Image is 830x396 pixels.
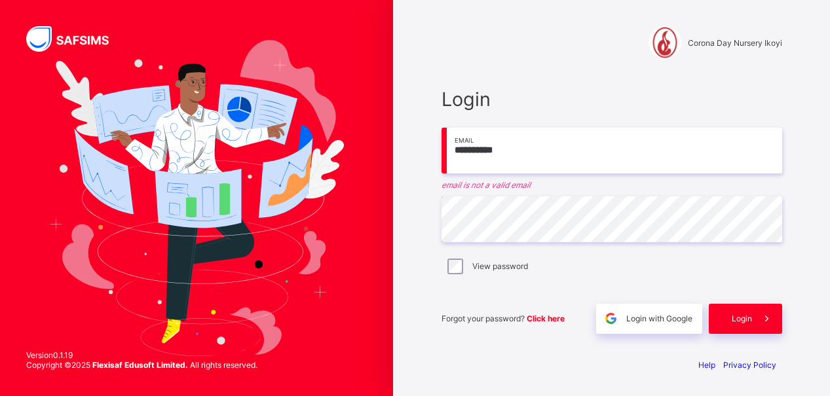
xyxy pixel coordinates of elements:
[472,261,528,271] label: View password
[26,26,124,52] img: SAFSIMS Logo
[723,360,776,370] a: Privacy Policy
[49,40,344,357] img: Hero Image
[732,314,752,323] span: Login
[442,314,565,323] span: Forgot your password?
[698,360,715,370] a: Help
[527,314,565,323] a: Click here
[603,311,618,326] img: google.396cfc9801f0270233282035f929180a.svg
[626,314,692,323] span: Login with Google
[26,350,257,360] span: Version 0.1.19
[26,360,257,370] span: Copyright © 2025 All rights reserved.
[92,360,188,370] strong: Flexisaf Edusoft Limited.
[688,38,782,48] span: Corona Day Nursery Ikoyi
[442,180,782,190] em: email is not a valid email
[442,88,782,111] span: Login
